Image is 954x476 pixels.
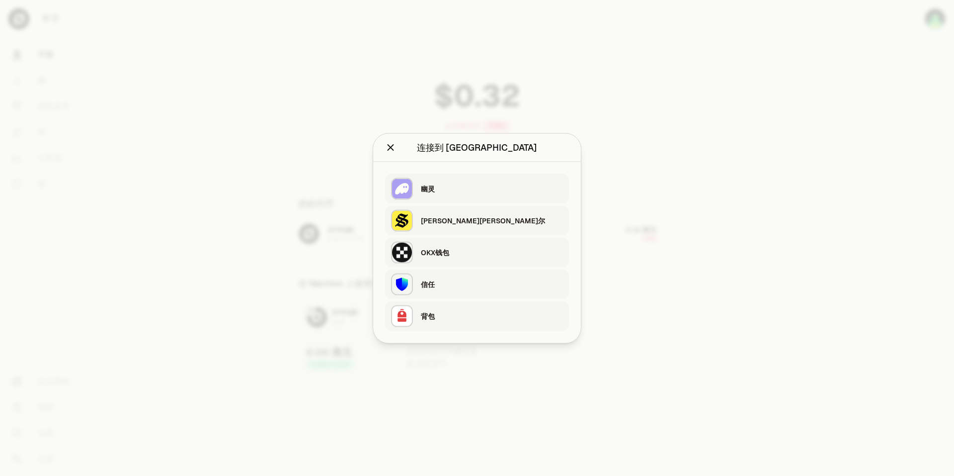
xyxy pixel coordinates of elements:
div: 幽灵 [421,184,563,193]
button: 幽灵幽灵 [385,174,569,203]
div: [PERSON_NAME][PERSON_NAME]尔 [421,215,563,225]
img: 幽灵 [392,179,412,198]
div: 信任 [421,279,563,289]
button: 索尔弗莱尔[PERSON_NAME][PERSON_NAME]尔 [385,205,569,235]
div: 连接到 [GEOGRAPHIC_DATA] [417,140,537,154]
img: 背包 [392,306,412,326]
button: 关闭 [385,140,396,154]
img: OKX钱包 [392,242,412,262]
img: 信任 [392,274,412,294]
div: 背包 [421,311,563,321]
div: OKX钱包 [421,247,563,257]
button: 信任信任 [385,269,569,299]
button: 背包背包 [385,301,569,331]
img: 索尔弗莱尔 [392,210,412,230]
button: OKX钱包OKX钱包 [385,237,569,267]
